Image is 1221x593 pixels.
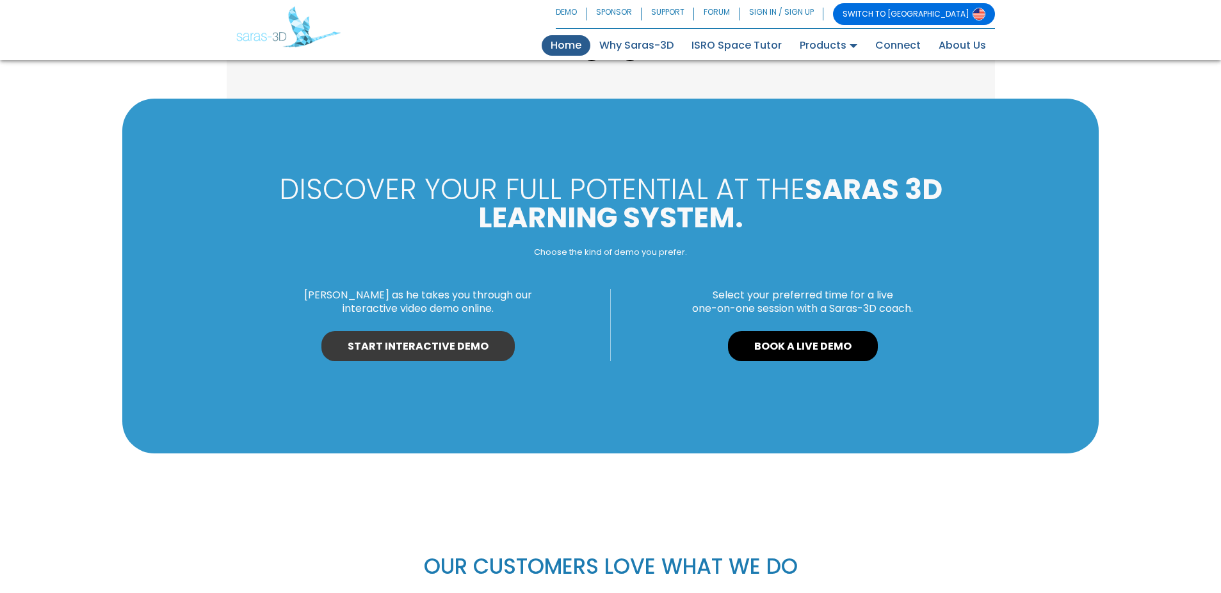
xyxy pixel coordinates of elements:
[642,3,694,25] a: SUPPORT
[833,3,995,25] a: SWITCH TO [GEOGRAPHIC_DATA]
[740,3,823,25] a: SIGN IN / SIGN UP
[586,3,642,25] a: SPONSOR
[728,331,878,362] a: BOOK A LIVE DEMO
[236,553,985,581] p: OUR CUSTOMERS LOVE WHAT WE DO
[478,170,942,237] b: SARAS 3D LEARNING SYSTEM.
[791,35,866,56] a: Products
[973,8,985,20] img: Switch to USA
[236,175,985,232] h3: DISCOVER YOUR FULL POTENTIAL AT THE
[620,289,985,316] p: Select your preferred time for a live one-on-one session with a Saras-3D coach.
[236,289,601,316] p: [PERSON_NAME] as he takes you through our interactive video demo online.
[236,247,985,258] p: Choose the kind of demo you prefer.
[556,3,586,25] a: DEMO
[694,3,740,25] a: FORUM
[590,35,683,56] a: Why Saras-3D
[930,35,995,56] a: About Us
[236,6,341,47] img: Saras 3D
[683,35,791,56] a: ISRO Space Tutor
[321,331,515,362] a: START INTERACTIVE DEMO
[866,35,930,56] a: Connect
[542,35,590,56] a: Home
